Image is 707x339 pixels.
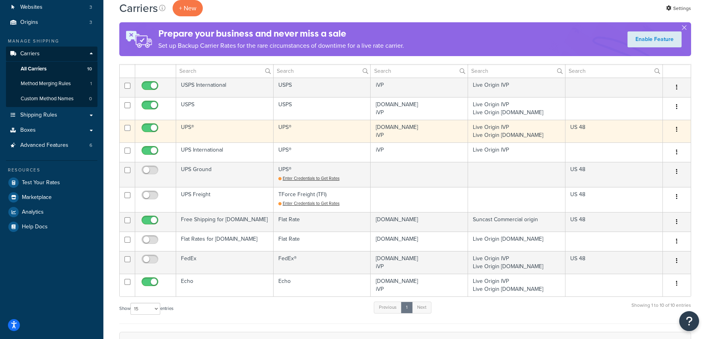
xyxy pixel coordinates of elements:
[274,78,371,97] td: USPS
[158,27,404,40] h4: Prepare your business and never miss a sale
[6,123,97,138] a: Boxes
[22,209,44,216] span: Analytics
[21,66,47,72] span: All Carriers
[130,303,160,315] select: Showentries
[176,142,274,162] td: UPS International
[20,142,68,149] span: Advanced Features
[401,302,413,314] a: 1
[20,127,36,134] span: Boxes
[6,92,97,106] a: Custom Method Names 0
[371,251,468,274] td: [DOMAIN_NAME] iVP
[666,3,691,14] a: Settings
[6,220,97,234] li: Help Docs
[90,80,92,87] span: 1
[679,311,699,331] button: Open Resource Center
[6,175,97,190] a: Test Your Rates
[468,97,565,120] td: Live Origin IVP Live Origin [DOMAIN_NAME]
[6,167,97,173] div: Resources
[176,251,274,274] td: FedEx
[274,274,371,296] td: Echo
[89,4,92,11] span: 3
[283,175,340,181] span: Enter Credentials to Get Rates
[565,64,662,78] input: Search
[22,194,52,201] span: Marketplace
[176,120,274,142] td: UPS®
[468,232,565,251] td: Live Origin [DOMAIN_NAME]
[6,138,97,153] a: Advanced Features 6
[468,78,565,97] td: Live Origin IVP
[119,303,173,315] label: Show entries
[468,64,565,78] input: Search
[6,205,97,219] a: Analytics
[565,251,663,274] td: US 48
[274,162,371,187] td: UPS®
[176,162,274,187] td: UPS Ground
[89,142,92,149] span: 6
[468,251,565,274] td: Live Origin IVP Live Origin [DOMAIN_NAME]
[20,51,40,57] span: Carriers
[412,302,431,314] a: Next
[274,97,371,120] td: USPS
[176,64,273,78] input: Search
[565,212,663,232] td: US 48
[631,301,691,318] div: Showing 1 to 10 of 10 entries
[21,95,74,102] span: Custom Method Names
[371,274,468,296] td: [DOMAIN_NAME] iVP
[283,200,340,207] span: Enter Credentials to Get Rates
[371,212,468,232] td: [DOMAIN_NAME]
[6,92,97,106] li: Custom Method Names
[371,142,468,162] td: iVP
[89,19,92,26] span: 3
[22,179,60,186] span: Test Your Rates
[468,274,565,296] td: Live Origin IVP Live Origin [DOMAIN_NAME]
[6,15,97,30] li: Origins
[20,4,43,11] span: Websites
[6,47,97,61] a: Carriers
[565,187,663,212] td: US 48
[176,78,274,97] td: USPS International
[274,142,371,162] td: UPS®
[119,22,158,56] img: ad-rules-rateshop-fe6ec290ccb7230408bd80ed9643f0289d75e0ffd9eb532fc0e269fcd187b520.png
[371,64,468,78] input: Search
[176,187,274,212] td: UPS Freight
[374,302,402,314] a: Previous
[565,120,663,142] td: US 48
[468,120,565,142] td: Live Origin IVP Live Origin [DOMAIN_NAME]
[565,162,663,187] td: US 48
[274,120,371,142] td: UPS®
[371,97,468,120] td: [DOMAIN_NAME] iVP
[468,142,565,162] td: Live Origin IVP
[6,138,97,153] li: Advanced Features
[6,108,97,123] a: Shipping Rules
[274,212,371,232] td: Flat Rate
[274,251,371,274] td: FedEx®
[6,62,97,76] a: All Carriers 10
[87,66,92,72] span: 10
[371,78,468,97] td: iVP
[176,232,274,251] td: Flat Rates for [DOMAIN_NAME]
[158,40,404,51] p: Set up Backup Carrier Rates for the rare circumstances of downtime for a live rate carrier.
[278,200,340,207] a: Enter Credentials to Get Rates
[21,80,71,87] span: Method Merging Rules
[274,187,371,212] td: TForce Freight (TFI)
[274,64,371,78] input: Search
[6,76,97,91] li: Method Merging Rules
[468,212,565,232] td: Suncast Commercial origin
[20,112,57,119] span: Shipping Rules
[176,212,274,232] td: Free Shipping for [DOMAIN_NAME]
[274,232,371,251] td: Flat Rate
[6,62,97,76] li: All Carriers
[176,274,274,296] td: Echo
[371,120,468,142] td: [DOMAIN_NAME] iVP
[6,190,97,205] a: Marketplace
[627,31,682,47] a: Enable Feature
[371,232,468,251] td: [DOMAIN_NAME]
[119,0,158,16] h1: Carriers
[278,175,340,181] a: Enter Credentials to Get Rates
[6,76,97,91] a: Method Merging Rules 1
